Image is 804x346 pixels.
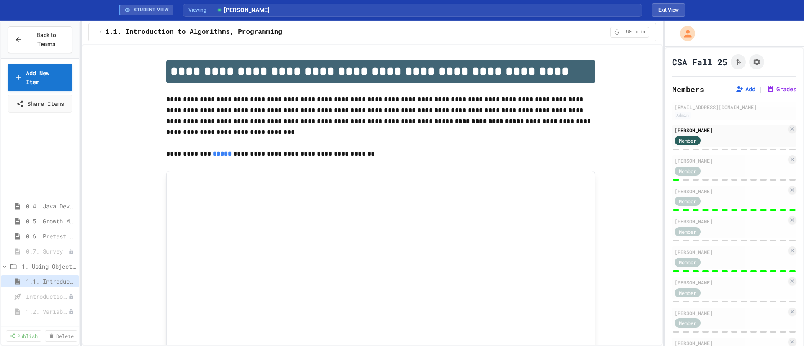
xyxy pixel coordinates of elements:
[216,6,269,15] span: [PERSON_NAME]
[679,228,696,236] span: Member
[672,83,704,95] h2: Members
[679,197,696,205] span: Member
[671,24,697,43] div: My Account
[27,31,65,49] span: Back to Teams
[675,157,786,164] div: [PERSON_NAME]
[134,7,169,14] span: STUDENT VIEW
[99,29,102,36] span: /
[26,322,68,331] span: Variables and Data Types - Quiz
[759,84,763,94] span: |
[675,248,786,256] div: [PERSON_NAME]
[675,112,691,119] div: Admin
[68,309,74,315] div: Unpublished
[679,289,696,297] span: Member
[8,64,72,91] a: Add New Item
[8,26,72,53] button: Back to Teams
[26,232,76,241] span: 0.6. Pretest for the AP CSA Exam
[672,56,727,68] h1: CSA Fall 25
[735,85,755,93] button: Add
[622,29,636,36] span: 60
[679,137,696,144] span: Member
[749,54,764,69] button: Assignment Settings
[636,29,646,36] span: min
[766,85,796,93] button: Grades
[675,103,794,111] div: [EMAIL_ADDRESS][DOMAIN_NAME]
[675,218,786,225] div: [PERSON_NAME]
[26,202,76,210] span: 0.4. Java Development Environments
[26,277,76,286] span: 1.1. Introduction to Algorithms, Programming, and Compilers
[679,167,696,175] span: Member
[26,307,68,316] span: 1.2. Variables and Data Types
[769,313,796,338] iframe: chat widget
[679,319,696,327] span: Member
[6,330,41,342] a: Publish
[675,279,786,286] div: [PERSON_NAME]
[679,259,696,266] span: Member
[68,294,74,300] div: Unpublished
[26,217,76,226] span: 0.5. Growth Mindset and Pair Programming
[26,292,68,301] span: Introduction to Algorithms, Programming, and Compilers
[105,27,343,37] span: 1.1. Introduction to Algorithms, Programming, and Compilers
[68,249,74,254] div: Unpublished
[675,126,786,134] div: [PERSON_NAME]
[675,187,786,195] div: [PERSON_NAME]
[188,6,212,14] span: Viewing
[731,54,746,69] button: Click to see fork details
[734,276,796,312] iframe: chat widget
[22,262,76,271] span: 1. Using Objects and Methods
[26,247,68,256] span: 0.7. Survey
[652,3,685,17] button: Exit student view
[8,95,72,113] a: Share Items
[675,309,786,317] div: [PERSON_NAME]'
[45,330,77,342] a: Delete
